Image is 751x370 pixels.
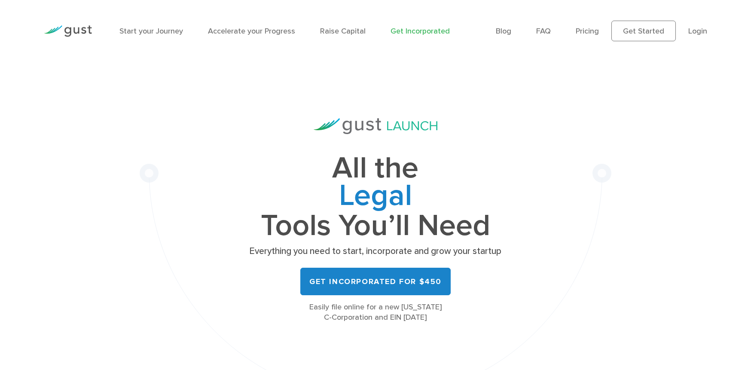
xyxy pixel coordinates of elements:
span: Legal [247,182,504,212]
a: FAQ [536,27,551,36]
a: Start your Journey [119,27,183,36]
a: Login [688,27,707,36]
a: Get Incorporated [391,27,450,36]
a: Get Started [611,21,676,41]
div: Easily file online for a new [US_STATE] C-Corporation and EIN [DATE] [247,302,504,323]
a: Get Incorporated for $450 [300,268,451,295]
img: Gust Launch Logo [314,118,437,134]
p: Everything you need to start, incorporate and grow your startup [247,245,504,257]
a: Pricing [576,27,599,36]
a: Blog [496,27,511,36]
h1: All the Tools You’ll Need [247,155,504,239]
img: Gust Logo [44,25,92,37]
a: Accelerate your Progress [208,27,295,36]
a: Raise Capital [320,27,366,36]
